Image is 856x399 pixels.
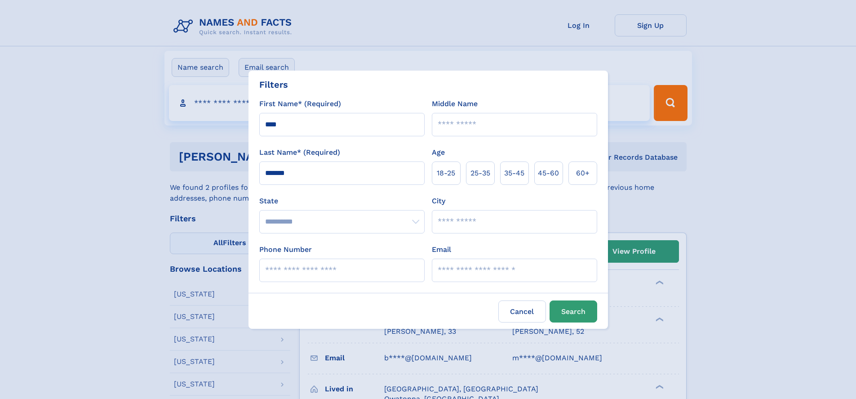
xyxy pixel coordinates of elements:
[538,168,559,179] span: 45‑60
[432,99,478,109] label: Middle Name
[259,147,340,158] label: Last Name* (Required)
[259,244,312,255] label: Phone Number
[432,196,445,206] label: City
[259,196,425,206] label: State
[470,168,490,179] span: 25‑35
[432,147,445,158] label: Age
[498,300,546,323] label: Cancel
[432,244,451,255] label: Email
[259,78,288,91] div: Filters
[259,99,341,109] label: First Name* (Required)
[550,300,597,323] button: Search
[576,168,590,179] span: 60+
[437,168,455,179] span: 18‑25
[504,168,524,179] span: 35‑45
